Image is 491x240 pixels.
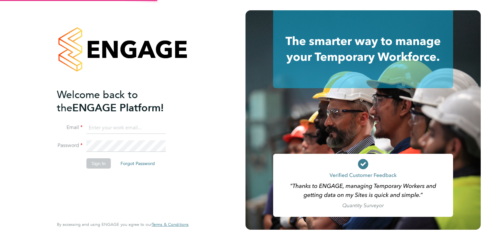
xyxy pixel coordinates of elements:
span: By accessing and using ENGAGE you agree to our [57,222,189,227]
span: Welcome back to the [57,88,138,114]
label: Email [57,124,83,131]
h2: ENGAGE Platform! [57,88,182,115]
button: Forgot Password [115,158,160,169]
input: Enter your work email... [86,122,166,134]
button: Sign In [86,158,111,169]
a: Terms & Conditions [152,222,189,227]
label: Password [57,142,83,149]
